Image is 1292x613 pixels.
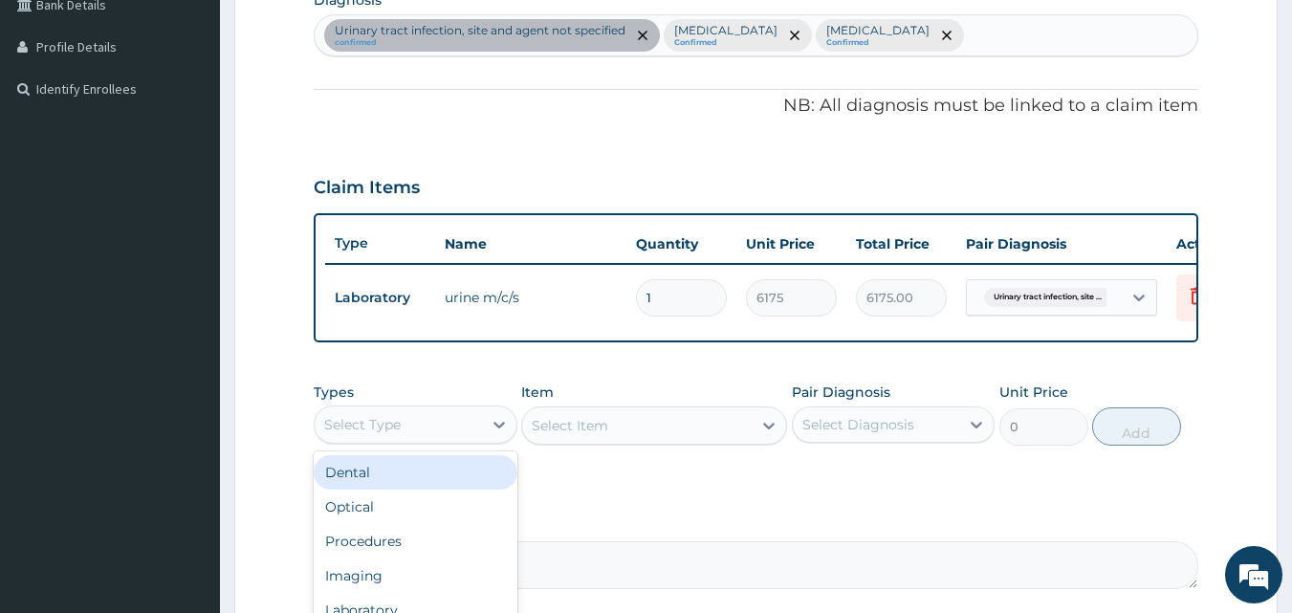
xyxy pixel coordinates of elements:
small: Confirmed [674,38,777,48]
div: Optical [314,490,517,524]
small: confirmed [335,38,625,48]
td: Laboratory [325,280,435,316]
span: Urinary tract infection, site ... [984,288,1111,307]
h3: Claim Items [314,178,420,199]
th: Unit Price [736,225,846,263]
th: Type [325,226,435,261]
small: Confirmed [826,38,930,48]
button: Add [1092,407,1181,446]
p: NB: All diagnosis must be linked to a claim item [314,94,1199,119]
th: Name [435,225,626,263]
textarea: Type your message and hit 'Enter' [10,409,364,476]
label: Item [521,383,554,402]
div: Chat with us now [99,107,321,132]
div: Minimize live chat window [314,10,360,55]
label: Comment [314,514,1199,531]
p: Urinary tract infection, site and agent not specified [335,23,625,38]
th: Pair Diagnosis [956,225,1167,263]
div: Dental [314,455,517,490]
div: Select Type [324,415,401,434]
th: Actions [1167,225,1262,263]
img: d_794563401_company_1708531726252_794563401 [35,96,77,143]
div: Select Diagnosis [802,415,914,434]
td: urine m/c/s [435,278,626,317]
p: [MEDICAL_DATA] [674,23,777,38]
div: Imaging [314,558,517,593]
div: Procedures [314,524,517,558]
label: Types [314,384,354,401]
th: Total Price [846,225,956,263]
span: remove selection option [938,27,955,44]
span: We're online! [111,185,264,378]
label: Unit Price [999,383,1068,402]
span: remove selection option [786,27,803,44]
label: Pair Diagnosis [792,383,890,402]
span: remove selection option [634,27,651,44]
th: Quantity [626,225,736,263]
p: [MEDICAL_DATA] [826,23,930,38]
